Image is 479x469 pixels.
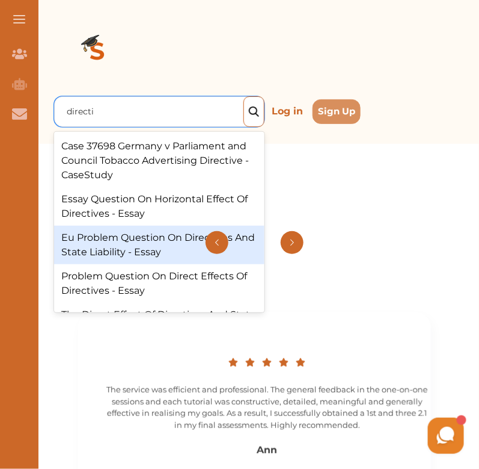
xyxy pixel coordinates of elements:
h5: Ann [257,443,277,458]
p: Log in [267,102,308,121]
p: The service was efficient and professional. The general feedback in the one-on-one sessions and e... [102,384,432,431]
iframe: HelpCrunch [191,415,467,457]
div: Case 37698 Germany v Parliament and Council Tobacco Advertising Directive - CaseStudy [54,134,264,187]
img: search_icon [249,107,259,117]
div: The Direct Effect Of Directives And State Liability - Note [54,303,264,341]
div: Eu Problem Question On Directives And State Liability - Essay [54,226,264,264]
button: Sign Up [313,99,361,124]
div: Problem Question On Direct Effects Of Directives - Essay [54,264,264,303]
div: Essay Question On Horizontal Effect Of Directives - Essay [54,187,264,226]
img: Logo [54,10,141,96]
